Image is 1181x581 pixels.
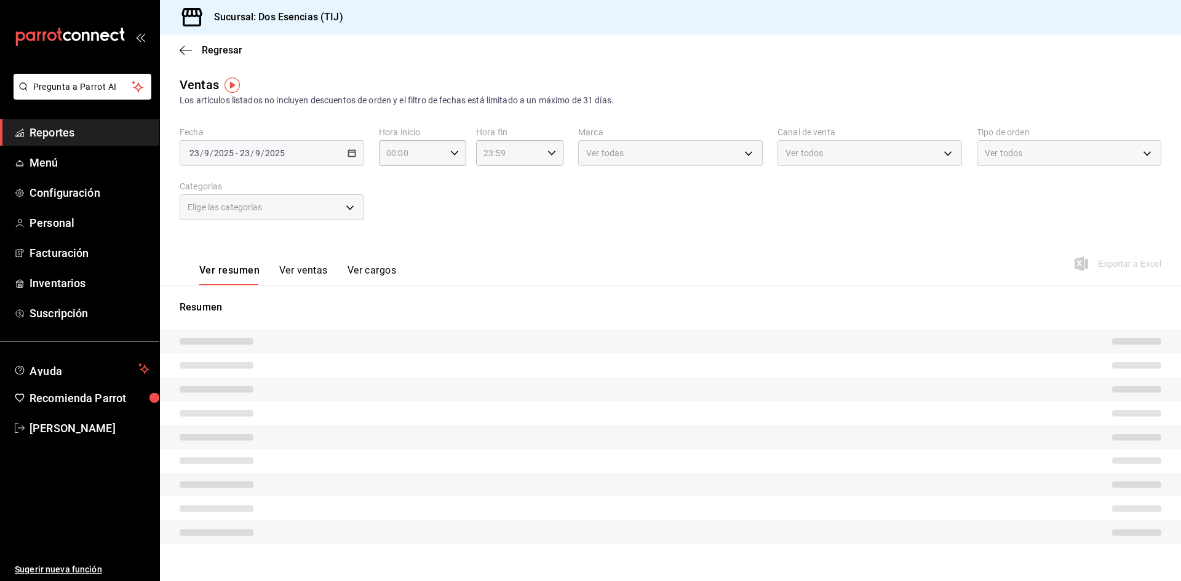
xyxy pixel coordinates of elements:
[30,420,149,437] span: [PERSON_NAME]
[264,148,285,158] input: ----
[180,128,364,136] label: Fecha
[213,148,234,158] input: ----
[180,76,219,94] div: Ventas
[985,147,1022,159] span: Ver todos
[30,390,149,406] span: Recomienda Parrot
[180,300,1161,315] p: Resumen
[204,10,343,25] h3: Sucursal: Dos Esencias (TIJ)
[578,128,763,136] label: Marca
[977,128,1161,136] label: Tipo de orden
[199,264,260,285] button: Ver resumen
[586,147,624,159] span: Ver todas
[236,148,238,158] span: -
[348,264,397,285] button: Ver cargos
[180,182,364,191] label: Categorías
[200,148,204,158] span: /
[180,44,242,56] button: Regresar
[210,148,213,158] span: /
[33,81,132,93] span: Pregunta a Parrot AI
[199,264,396,285] div: navigation tabs
[204,148,210,158] input: --
[255,148,261,158] input: --
[30,124,149,141] span: Reportes
[476,128,563,136] label: Hora fin
[239,148,250,158] input: --
[30,184,149,201] span: Configuración
[14,74,151,100] button: Pregunta a Parrot AI
[261,148,264,158] span: /
[30,275,149,291] span: Inventarios
[379,128,466,136] label: Hora inicio
[279,264,328,285] button: Ver ventas
[225,77,240,93] img: Tooltip marker
[30,215,149,231] span: Personal
[30,362,133,376] span: Ayuda
[189,148,200,158] input: --
[202,44,242,56] span: Regresar
[785,147,823,159] span: Ver todos
[30,305,149,322] span: Suscripción
[15,563,149,576] span: Sugerir nueva función
[30,154,149,171] span: Menú
[180,94,1161,107] div: Los artículos listados no incluyen descuentos de orden y el filtro de fechas está limitado a un m...
[188,201,263,213] span: Elige las categorías
[777,128,962,136] label: Canal de venta
[9,89,151,102] a: Pregunta a Parrot AI
[135,32,145,42] button: open_drawer_menu
[30,245,149,261] span: Facturación
[250,148,254,158] span: /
